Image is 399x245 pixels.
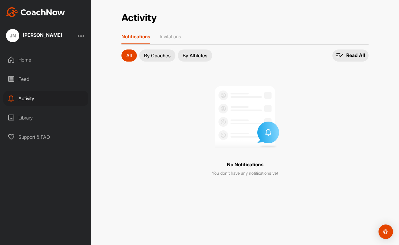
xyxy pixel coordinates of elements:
div: Open Intercom Messenger [379,224,393,239]
p: All [126,53,132,58]
div: Library [3,110,88,125]
p: No Notifications [227,161,263,168]
p: Invitations [160,33,181,40]
div: Activity [3,91,88,106]
h2: Activity [121,12,157,24]
p: By Athletes [183,53,207,58]
p: By Coaches [144,53,171,58]
p: Notifications [121,33,150,40]
img: CoachNow [6,7,65,17]
div: JN [6,29,19,42]
p: You don’t have any notifications yet [212,170,278,176]
button: By Athletes [178,49,212,62]
div: Feed [3,72,88,87]
div: Home [3,52,88,67]
div: Support & FAQ [3,129,88,145]
p: Read All [346,52,365,59]
div: [PERSON_NAME] [23,33,62,37]
button: By Coaches [139,49,175,62]
img: no invites [207,78,283,154]
button: All [121,49,137,62]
